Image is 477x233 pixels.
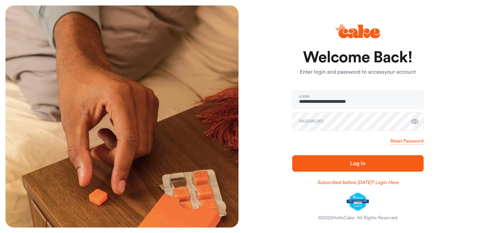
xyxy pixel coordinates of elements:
div: © 2025 HelloCake. All Rights Reserved [318,214,397,221]
a: Reset Password [390,138,423,145]
span: Log In [350,161,365,166]
img: legit-script-certified.png [347,192,369,211]
p: Enter login and password to access your account [292,68,424,76]
button: Log In [292,155,424,172]
a: Subscribed before [DATE]? Login Here [317,179,398,186]
h1: Welcome Back! [292,49,424,66]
